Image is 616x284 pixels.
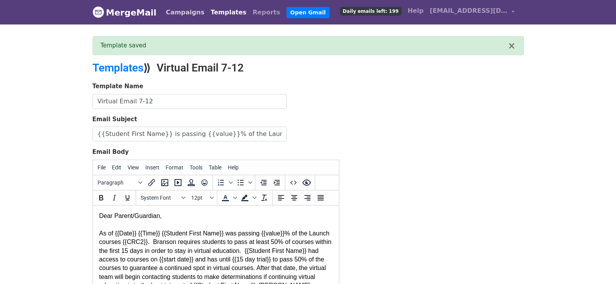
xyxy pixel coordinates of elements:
[6,111,240,146] div: When looking at the following course information, the arrow represents the change in grade from l...
[209,164,222,171] span: Table
[198,176,211,189] button: Emoticons
[92,4,157,21] a: MergeMail
[92,148,129,157] label: Email Body
[288,191,301,204] button: Align center
[158,176,171,189] button: Insert/edit image
[287,176,300,189] button: Source code
[94,191,108,204] button: Bold
[191,195,208,201] span: 12pt
[314,191,327,204] button: Justify
[228,164,239,171] span: Help
[145,164,159,171] span: Insert
[92,61,376,75] h2: ⟫ Virtual Email 7-12
[98,164,106,171] span: File
[92,82,143,91] label: Template Name
[219,191,238,204] div: Text color
[6,15,240,102] div: As of {{Date}} {{Time}} {{Student First Name}} was passing {{value}}% of the Launch courses {{CRC...
[145,176,158,189] button: Insert/edit link
[127,164,139,171] span: View
[208,5,250,20] a: Templates
[166,164,183,171] span: Format
[163,5,208,20] a: Campaigns
[190,164,202,171] span: Tools
[337,3,405,19] a: Daily emails left: 199
[286,7,330,18] a: Open Gmail
[101,41,508,50] div: Template saved
[250,5,283,20] a: Reports
[94,176,145,189] button: Blocks
[215,176,234,189] div: Numbered list
[188,191,215,204] button: Font sizes
[300,176,313,189] button: Preview
[340,7,401,16] span: Daily emails left: 199
[92,115,137,124] label: Email Subject
[238,191,258,204] div: Background color
[258,191,271,204] button: Clear formatting
[508,41,515,51] button: ×
[141,195,179,201] span: System Font
[108,191,121,204] button: Italic
[577,247,616,284] iframe: Chat Widget
[274,191,288,204] button: Align left
[427,3,518,21] a: [EMAIL_ADDRESS][DOMAIN_NAME]
[92,61,143,74] a: Templates
[138,191,188,204] button: Fonts
[6,6,240,276] div: Dear Parent/Guardian,
[92,6,104,18] img: MergeMail logo
[185,176,198,189] button: Insert template
[234,176,253,189] div: Bullet list
[171,176,185,189] button: Insert/edit media
[121,191,134,204] button: Underline
[430,6,508,16] span: [EMAIL_ADDRESS][DOMAIN_NAME]
[98,179,136,186] span: Paragraph
[112,164,121,171] span: Edit
[405,3,427,19] a: Help
[301,191,314,204] button: Align right
[257,176,270,189] button: Decrease indent
[270,176,283,189] button: Increase indent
